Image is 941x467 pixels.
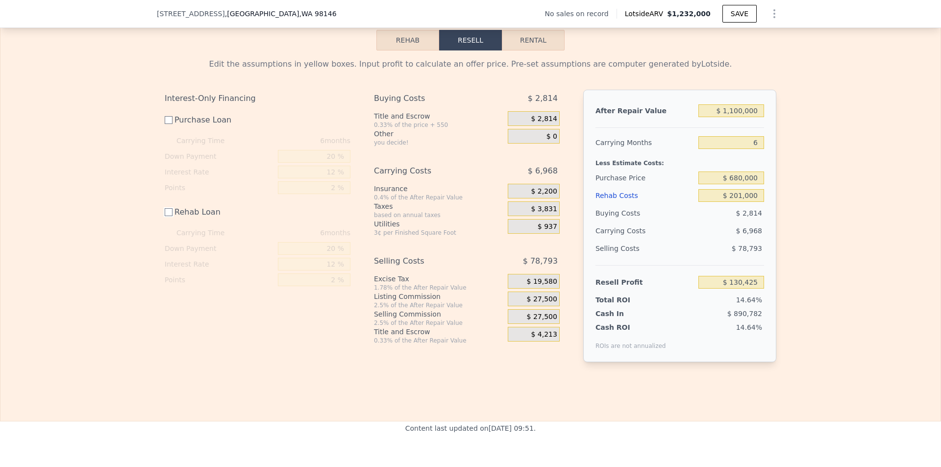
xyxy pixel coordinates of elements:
[374,162,483,180] div: Carrying Costs
[165,272,274,288] div: Points
[165,58,776,70] div: Edit the assumptions in yellow boxes. Input profit to calculate an offer price. Pre-set assumptio...
[439,30,502,50] button: Resell
[727,310,762,318] span: $ 890,782
[595,322,666,332] div: Cash ROI
[736,323,762,331] span: 14.64%
[165,111,274,129] label: Purchase Loan
[374,337,504,344] div: 0.33% of the After Repair Value
[374,252,483,270] div: Selling Costs
[546,132,557,141] span: $ 0
[374,201,504,211] div: Taxes
[165,256,274,272] div: Interest Rate
[165,148,274,164] div: Down Payment
[374,121,504,129] div: 0.33% of the price + 550
[176,133,240,148] div: Carrying Time
[374,139,504,147] div: you decide!
[527,295,557,304] span: $ 27,500
[157,9,225,19] span: [STREET_ADDRESS]
[165,90,350,107] div: Interest-Only Financing
[667,10,711,18] span: $1,232,000
[595,169,694,187] div: Purchase Price
[595,102,694,120] div: After Repair Value
[765,4,784,24] button: Show Options
[244,225,350,241] div: 6 months
[374,274,504,284] div: Excise Tax
[595,309,657,319] div: Cash In
[736,296,762,304] span: 14.64%
[527,277,557,286] span: $ 19,580
[165,208,173,216] input: Rehab Loan
[531,330,557,339] span: $ 4,213
[374,184,504,194] div: Insurance
[225,9,337,19] span: , [GEOGRAPHIC_DATA]
[528,90,558,107] span: $ 2,814
[531,205,557,214] span: $ 3,831
[545,9,617,19] div: No sales on record
[527,313,557,321] span: $ 27,500
[376,30,439,50] button: Rehab
[165,241,274,256] div: Down Payment
[523,252,558,270] span: $ 78,793
[165,180,274,196] div: Points
[299,10,336,18] span: , WA 98146
[165,164,274,180] div: Interest Rate
[736,227,762,235] span: $ 6,968
[595,151,764,169] div: Less Estimate Costs:
[538,222,557,231] span: $ 937
[595,187,694,204] div: Rehab Costs
[374,211,504,219] div: based on annual taxes
[595,204,694,222] div: Buying Costs
[374,301,504,309] div: 2.5% of the After Repair Value
[165,203,274,221] label: Rehab Loan
[531,115,557,123] span: $ 2,814
[531,187,557,196] span: $ 2,200
[374,292,504,301] div: Listing Commission
[374,90,483,107] div: Buying Costs
[595,134,694,151] div: Carrying Months
[502,30,565,50] button: Rental
[595,332,666,350] div: ROIs are not annualized
[374,229,504,237] div: 3¢ per Finished Square Foot
[374,111,504,121] div: Title and Escrow
[374,319,504,327] div: 2.5% of the After Repair Value
[374,219,504,229] div: Utilities
[732,245,762,252] span: $ 78,793
[374,284,504,292] div: 1.78% of the After Repair Value
[722,5,757,23] button: SAVE
[595,222,657,240] div: Carrying Costs
[374,309,504,319] div: Selling Commission
[244,133,350,148] div: 6 months
[176,225,240,241] div: Carrying Time
[374,327,504,337] div: Title and Escrow
[165,116,173,124] input: Purchase Loan
[595,295,657,305] div: Total ROI
[736,209,762,217] span: $ 2,814
[528,162,558,180] span: $ 6,968
[374,194,504,201] div: 0.4% of the After Repair Value
[374,129,504,139] div: Other
[625,9,667,19] span: Lotside ARV
[595,240,694,257] div: Selling Costs
[595,273,694,291] div: Resell Profit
